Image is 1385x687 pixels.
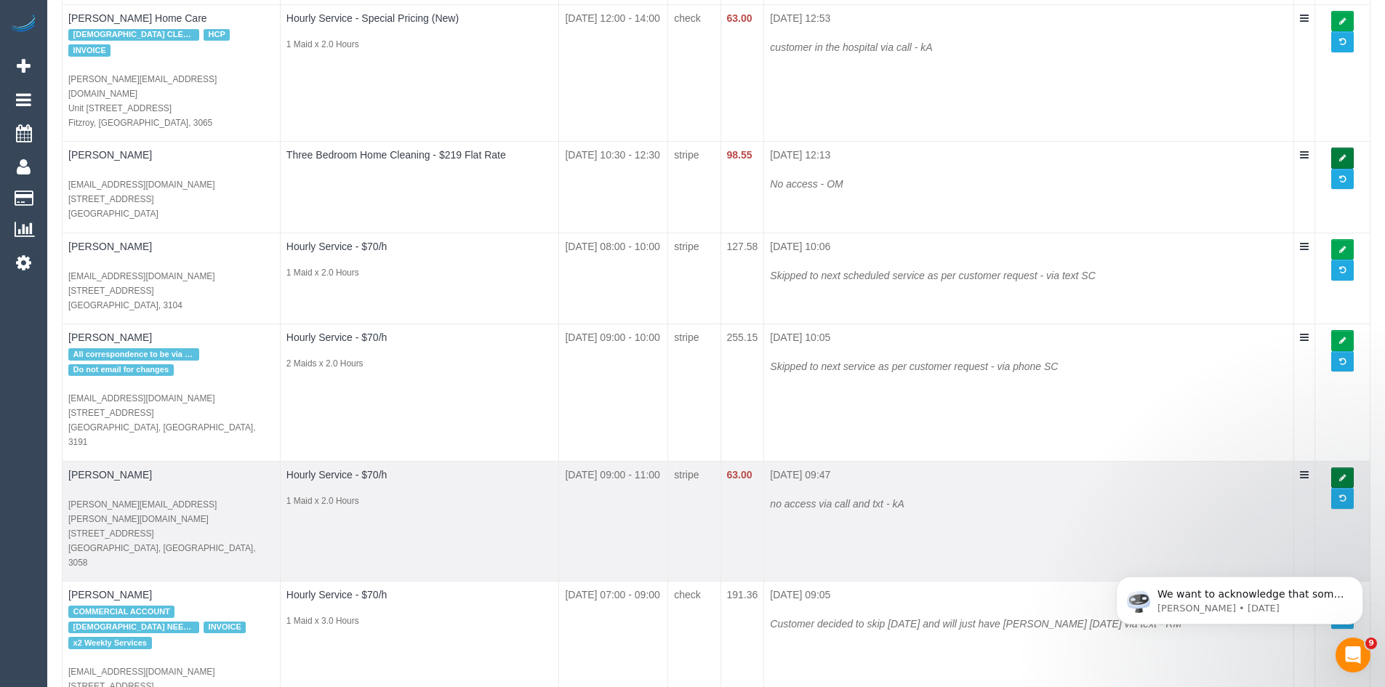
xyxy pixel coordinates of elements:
img: Automaid Logo [9,15,38,35]
i: no access via call and txt - kA [770,498,904,510]
small: 1 Maid x 2.0 Hours [286,496,359,506]
small: 1 Maid x 2.0 Hours [286,39,359,49]
td: 255.15 [720,324,764,461]
td: stripe [668,142,720,233]
a: [PERSON_NAME] [68,469,152,481]
td: stripe [668,324,720,461]
small: [PERSON_NAME][EMAIL_ADDRESS][DOMAIN_NAME] Unit [STREET_ADDRESS] Fitzroy, [GEOGRAPHIC_DATA], 3065 [68,74,217,128]
small: [EMAIL_ADDRESS][DOMAIN_NAME] [STREET_ADDRESS] [GEOGRAPHIC_DATA] [68,180,215,219]
a: [PERSON_NAME] [68,589,152,600]
small: 2 Maids x 2.0 Hours [286,358,364,369]
iframe: Intercom notifications message [1094,546,1385,648]
a: Three Bedroom Home Cleaning - $219 Flat Rate [286,149,506,161]
td: [DATE] 12:00 - 14:00 [559,4,668,141]
a: Hourly Service - Special Pricing (New) [286,12,459,24]
a: Hourly Service - $70/h [286,241,388,252]
small: 1 Maid x 3.0 Hours [286,616,359,626]
td: [DATE] 12:13 [764,142,1294,233]
i: customer in the hospital via call - kA [770,41,932,53]
a: Hourly Service - $70/h [286,469,388,481]
span: 9 [1365,638,1377,649]
span: [DEMOGRAPHIC_DATA] NEEDED [68,622,199,633]
span: INVOICE [68,44,111,56]
a: Hourly Service - $70/h [286,332,388,343]
span: INVOICE [204,622,246,633]
span: Do not email for changes [68,364,174,376]
i: No access - OM [770,178,843,190]
a: [PERSON_NAME] Home Care [68,12,207,24]
td: 63.00 [720,461,764,582]
td: [DATE] 10:05 [764,324,1294,461]
td: stripe [668,461,720,582]
small: [EMAIL_ADDRESS][DOMAIN_NAME] [STREET_ADDRESS] [GEOGRAPHIC_DATA], [GEOGRAPHIC_DATA], 3191 [68,393,255,447]
small: 1 Maid x 2.0 Hours [286,268,359,278]
small: [PERSON_NAME][EMAIL_ADDRESS][PERSON_NAME][DOMAIN_NAME] [STREET_ADDRESS] [GEOGRAPHIC_DATA], [GEOGR... [68,499,255,568]
small: [EMAIL_ADDRESS][DOMAIN_NAME] [STREET_ADDRESS] [GEOGRAPHIC_DATA], 3104 [68,271,215,310]
a: [PERSON_NAME] [68,241,152,252]
span: All correspondence to be via phone! [68,348,199,360]
td: [DATE] 09:00 - 10:00 [559,324,668,461]
i: Skipped to next scheduled service as per customer request - via text SC [770,270,1095,281]
i: Customer decided to skip [DATE] and will just have [PERSON_NAME] [DATE] via text - RM [770,618,1181,630]
td: [DATE] 10:06 [764,233,1294,324]
td: [DATE] 10:30 - 12:30 [559,142,668,233]
i: Skipped to next service as per customer request - via phone SC [770,361,1058,372]
span: [DEMOGRAPHIC_DATA] CLEANER NEEDED [68,29,199,41]
span: COMMERCIAL ACCOUNT [68,606,174,617]
p: Message from Ellie, sent 5d ago [63,56,251,69]
td: check [668,4,720,141]
span: We want to acknowledge that some users may be experiencing lag or slower performance in our softw... [63,42,250,241]
iframe: Intercom live chat [1336,638,1370,672]
a: [PERSON_NAME] [68,332,152,343]
td: [DATE] 08:00 - 10:00 [559,233,668,324]
td: stripe [668,233,720,324]
td: [DATE] 09:47 [764,461,1294,582]
td: 63.00 [720,4,764,141]
span: HCP [204,29,230,41]
span: x2 Weekly Services [68,637,152,648]
td: [DATE] 09:00 - 11:00 [559,461,668,582]
td: 127.58 [720,233,764,324]
a: [PERSON_NAME] [68,149,152,161]
td: 98.55 [720,142,764,233]
td: [DATE] 12:53 [764,4,1294,141]
a: Hourly Service - $70/h [286,589,388,600]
